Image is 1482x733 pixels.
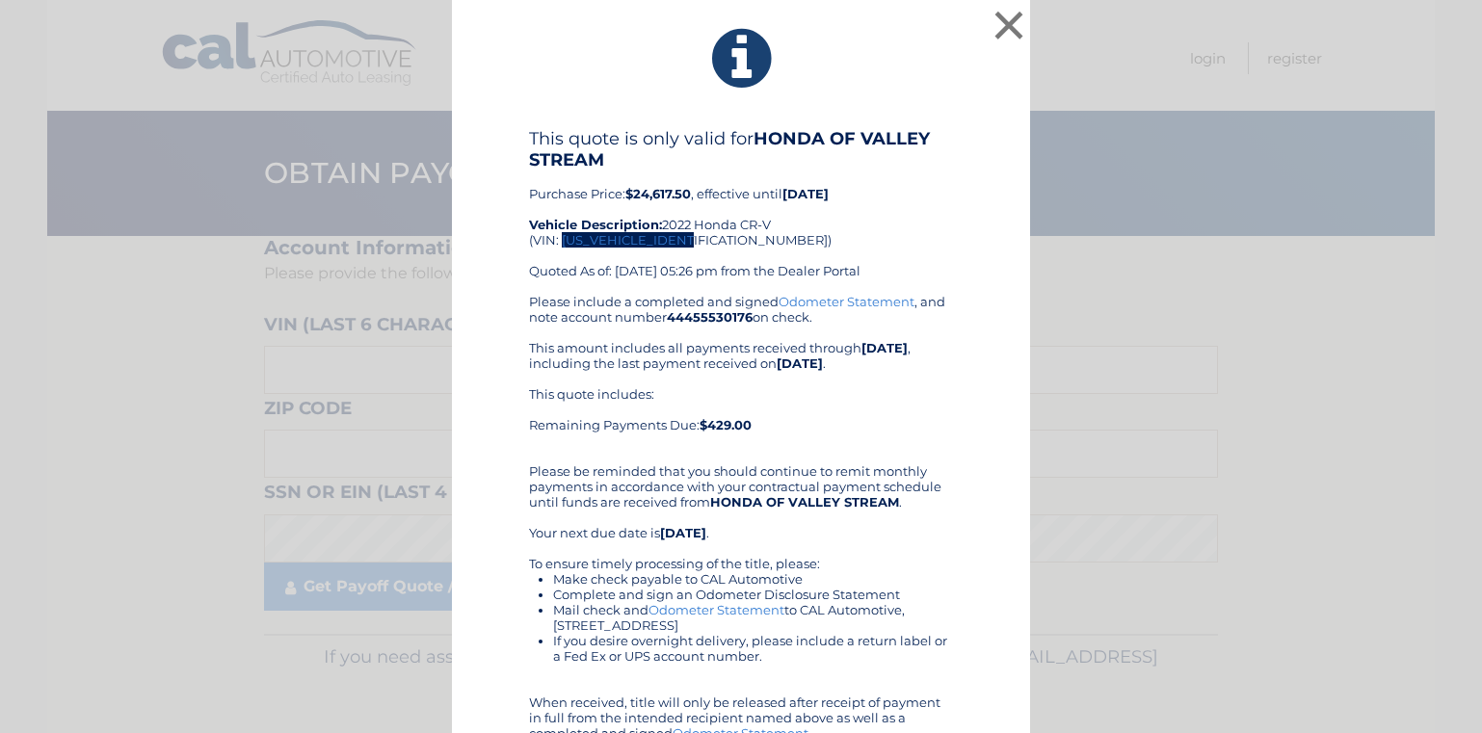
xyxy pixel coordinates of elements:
[990,6,1028,44] button: ×
[861,340,908,355] b: [DATE]
[625,186,691,201] b: $24,617.50
[667,309,753,325] b: 44455530176
[553,571,953,587] li: Make check payable to CAL Automotive
[529,386,953,448] div: This quote includes: Remaining Payments Due:
[529,128,930,170] b: HONDA OF VALLEY STREAM
[779,294,914,309] a: Odometer Statement
[660,525,706,540] b: [DATE]
[529,217,662,232] strong: Vehicle Description:
[553,602,953,633] li: Mail check and to CAL Automotive, [STREET_ADDRESS]
[529,128,953,294] div: Purchase Price: , effective until 2022 Honda CR-V (VIN: [US_VEHICLE_IDENTIFICATION_NUMBER]) Quote...
[710,494,899,510] b: HONDA OF VALLEY STREAM
[553,587,953,602] li: Complete and sign an Odometer Disclosure Statement
[648,602,784,617] a: Odometer Statement
[700,417,752,432] b: $429.00
[777,355,823,371] b: [DATE]
[782,186,829,201] b: [DATE]
[529,128,953,170] h4: This quote is only valid for
[553,633,953,664] li: If you desire overnight delivery, please include a return label or a Fed Ex or UPS account number.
